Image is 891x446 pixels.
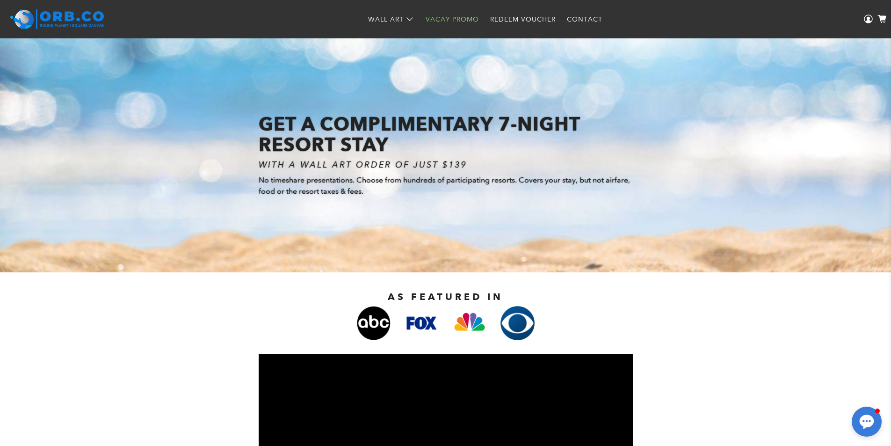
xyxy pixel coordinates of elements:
[226,291,666,302] h2: AS FEATURED IN
[852,407,882,437] button: Open chat window
[362,7,420,32] a: Wall Art
[485,7,561,32] a: Redeem Voucher
[259,175,630,196] span: No timeshare presentations. Choose from hundreds of participating resorts. Covers your stay, but ...
[259,114,633,155] h1: GET A COMPLIMENTARY 7-NIGHT RESORT STAY
[420,7,485,32] a: Vacay Promo
[561,7,608,32] a: Contact
[259,160,467,170] i: WITH A WALL ART ORDER OF JUST $139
